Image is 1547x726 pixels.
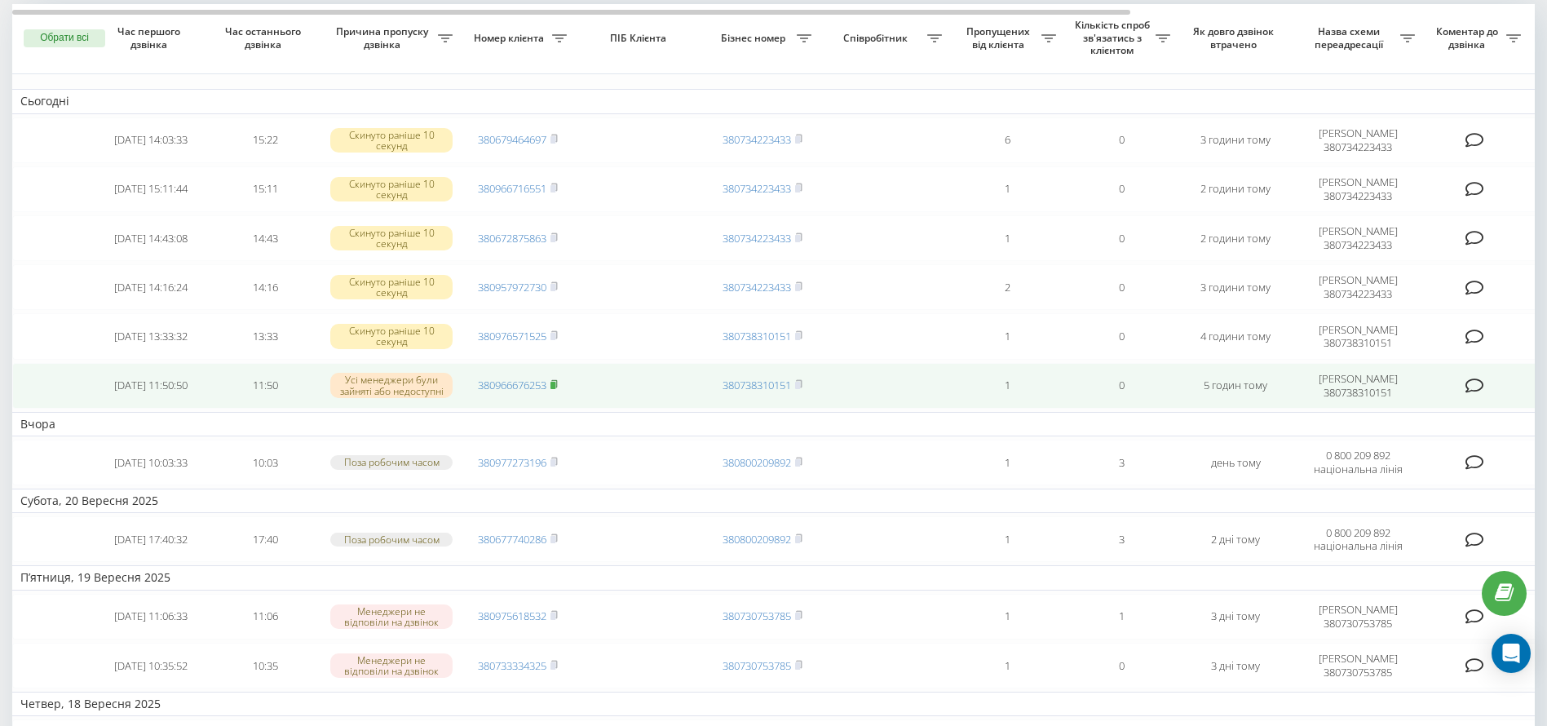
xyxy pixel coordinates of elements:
div: Поза робочим часом [330,455,453,469]
a: 380966716551 [478,181,546,196]
div: Менеджери не відповіли на дзвінок [330,604,453,629]
td: день тому [1178,440,1293,485]
td: [DATE] 13:33:32 [94,313,208,359]
td: [PERSON_NAME] 380730753785 [1293,643,1423,688]
td: 1 [950,440,1064,485]
a: 380734223433 [723,280,791,294]
td: 0 [1064,643,1178,688]
div: Скинуто раніше 10 секунд [330,128,453,153]
button: Обрати всі [24,29,105,47]
td: 15:22 [208,117,322,163]
td: [DATE] 14:16:24 [94,264,208,310]
a: 380957972730 [478,280,546,294]
td: [PERSON_NAME] 380738310151 [1293,363,1423,409]
span: ПІБ Клієнта [589,32,692,45]
div: Менеджери не відповіли на дзвінок [330,653,453,678]
td: [DATE] 11:06:33 [94,594,208,640]
div: Скинуто раніше 10 секунд [330,226,453,250]
td: 1 [950,313,1064,359]
td: 1 [950,643,1064,688]
div: Скинуто раніше 10 секунд [330,275,453,299]
td: 3 години тому [1178,264,1293,310]
td: [DATE] 11:50:50 [94,363,208,409]
td: 1 [950,363,1064,409]
a: 380733334325 [478,658,546,673]
td: [DATE] 14:03:33 [94,117,208,163]
td: 2 години тому [1178,166,1293,212]
div: Поза робочим часом [330,533,453,547]
td: 2 години тому [1178,215,1293,261]
span: Бізнес номер [714,32,797,45]
td: 17:40 [208,516,322,562]
a: 380679464697 [478,132,546,147]
a: 380800209892 [723,532,791,547]
td: 1 [1064,594,1178,640]
td: [PERSON_NAME] 380730753785 [1293,594,1423,640]
td: 0 [1064,215,1178,261]
td: 0 [1064,166,1178,212]
span: Коментар до дзвінка [1431,25,1506,51]
span: Співробітник [828,32,927,45]
a: 380730753785 [723,658,791,673]
span: Назва схеми переадресації [1301,25,1400,51]
td: 11:06 [208,594,322,640]
td: [PERSON_NAME] 380734223433 [1293,166,1423,212]
td: [PERSON_NAME] 380734223433 [1293,117,1423,163]
a: 380677740286 [478,532,546,547]
a: 380734223433 [723,181,791,196]
td: 2 [950,264,1064,310]
div: Скинуто раніше 10 секунд [330,324,453,348]
td: 6 [950,117,1064,163]
td: [DATE] 10:35:52 [94,643,208,688]
td: 5 годин тому [1178,363,1293,409]
td: 4 години тому [1178,313,1293,359]
td: [DATE] 14:43:08 [94,215,208,261]
td: 0 800 209 892 національна лінія [1293,440,1423,485]
td: 1 [950,516,1064,562]
td: 2 дні тому [1178,516,1293,562]
a: 380977273196 [478,455,546,470]
td: 3 дні тому [1178,594,1293,640]
td: [PERSON_NAME] 380738310151 [1293,313,1423,359]
td: 3 години тому [1178,117,1293,163]
td: 1 [950,166,1064,212]
td: 0 [1064,264,1178,310]
span: Час останнього дзвінка [221,25,309,51]
a: 380672875863 [478,231,546,246]
td: [DATE] 17:40:32 [94,516,208,562]
span: Кількість спроб зв'язатись з клієнтом [1072,19,1156,57]
span: Пропущених від клієнта [958,25,1041,51]
td: 3 [1064,516,1178,562]
td: [PERSON_NAME] 380734223433 [1293,215,1423,261]
td: 1 [950,215,1064,261]
td: 14:43 [208,215,322,261]
span: Номер клієнта [469,32,552,45]
a: 380738310151 [723,378,791,392]
td: 10:35 [208,643,322,688]
span: Як довго дзвінок втрачено [1191,25,1280,51]
td: [PERSON_NAME] 380734223433 [1293,264,1423,310]
td: 0 [1064,363,1178,409]
a: 380730753785 [723,609,791,623]
div: Скинуто раніше 10 секунд [330,177,453,201]
td: [DATE] 10:03:33 [94,440,208,485]
td: [DATE] 15:11:44 [94,166,208,212]
div: Open Intercom Messenger [1492,634,1531,673]
div: Усі менеджери були зайняті або недоступні [330,373,453,397]
td: 1 [950,594,1064,640]
span: Причина пропуску дзвінка [330,25,438,51]
td: 3 дні тому [1178,643,1293,688]
span: Час першого дзвінка [107,25,195,51]
a: 380966676253 [478,378,546,392]
a: 380976571525 [478,329,546,343]
td: 0 800 209 892 національна лінія [1293,516,1423,562]
td: 0 [1064,313,1178,359]
a: 380734223433 [723,132,791,147]
a: 380800209892 [723,455,791,470]
td: 15:11 [208,166,322,212]
td: 3 [1064,440,1178,485]
a: 380975618532 [478,609,546,623]
a: 380738310151 [723,329,791,343]
td: 11:50 [208,363,322,409]
td: 14:16 [208,264,322,310]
